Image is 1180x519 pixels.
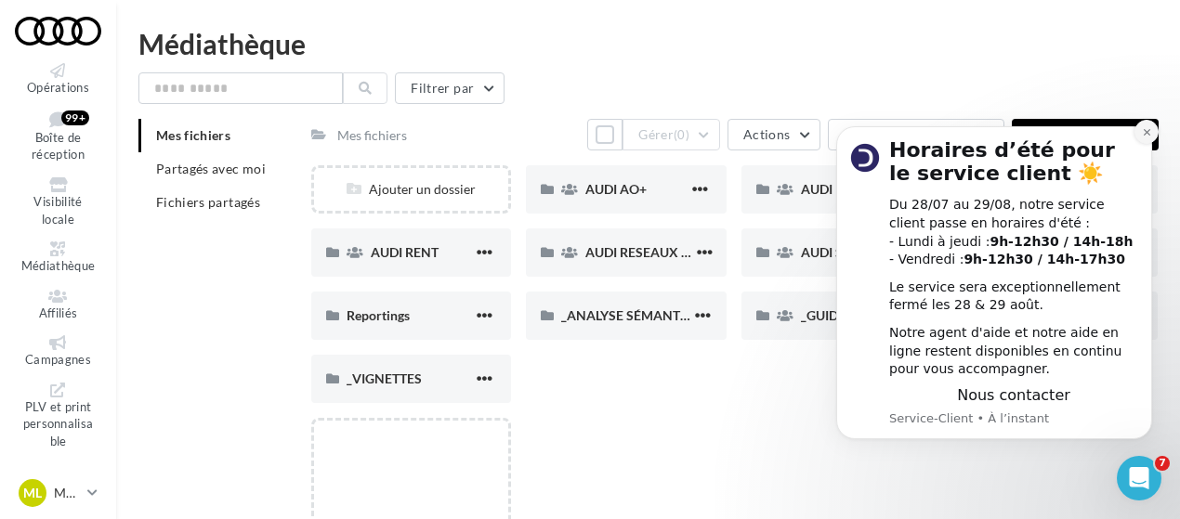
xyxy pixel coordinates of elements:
[23,399,94,448] span: PLV et print personnalisable
[15,379,101,453] a: PLV et print personnalisable
[728,119,820,150] button: Actions
[27,80,89,95] span: Opérations
[15,174,101,230] a: Visibilité locale
[33,194,82,227] span: Visibilité locale
[39,305,78,320] span: Affiliés
[23,484,42,502] span: ML
[347,307,410,323] span: Reportings
[371,244,439,260] span: AUDI RENT
[21,258,96,273] span: Médiathèque
[15,107,101,166] a: Boîte de réception 99+
[585,181,647,197] span: AUDI AO+
[15,238,101,278] a: Médiathèque
[61,110,89,125] div: 99+
[54,484,80,502] p: Marine LE BON
[801,244,887,260] span: AUDI SERVICE
[585,244,739,260] span: AUDI RESEAUX SOCIAUX
[15,331,101,371] a: Campagnes
[808,99,1180,469] iframe: Intercom notifications message
[15,285,101,325] a: Affiliés
[743,126,790,142] span: Actions
[801,181,897,197] span: AUDI BUSINESS
[623,119,720,150] button: Gérer(0)
[1155,456,1170,471] span: 7
[801,307,881,323] span: _GUIDELINES
[156,194,260,210] span: Fichiers partagés
[674,127,689,142] span: (0)
[138,30,1158,58] div: Médiathèque
[25,352,91,367] span: Campagnes
[395,72,505,104] button: Filtrer par
[15,59,101,99] a: Opérations
[156,127,230,143] span: Mes fichiers
[561,307,711,323] span: _ANALYSE SÉMANTIQUE
[156,161,266,176] span: Partagés avec moi
[32,130,85,162] span: Boîte de réception
[347,370,422,386] span: _VIGNETTES
[15,475,101,511] a: ML Marine LE BON
[314,180,509,199] div: Ajouter un dossier
[1117,456,1161,500] iframe: Intercom live chat
[337,126,407,145] div: Mes fichiers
